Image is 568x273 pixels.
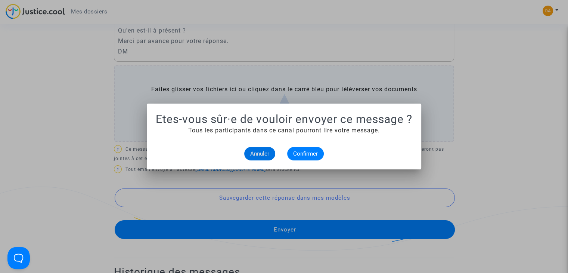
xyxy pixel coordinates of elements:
[293,150,318,157] span: Confirmer
[7,247,30,269] iframe: Help Scout Beacon - Open
[188,127,380,134] span: Tous les participants dans ce canal pourront lire votre message.
[244,147,275,160] button: Annuler
[250,150,269,157] span: Annuler
[287,147,324,160] button: Confirmer
[156,113,412,126] h1: Etes-vous sûr·e de vouloir envoyer ce message ?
